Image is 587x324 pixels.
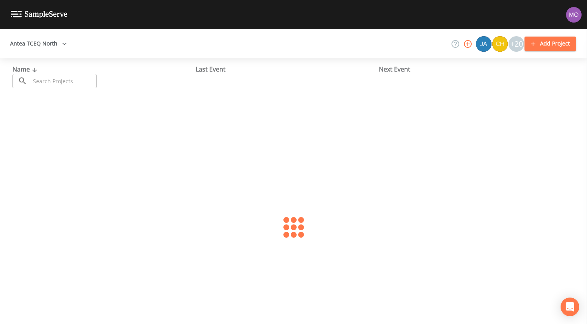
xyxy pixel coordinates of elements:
[12,65,39,74] span: Name
[492,36,508,52] img: c74b8b8b1c7a9d34f67c5e0ca157ed15
[379,65,562,74] div: Next Event
[524,37,576,51] button: Add Project
[476,36,491,52] img: 2e773653e59f91cc345d443c311a9659
[561,298,579,316] div: Open Intercom Messenger
[30,74,97,88] input: Search Projects
[11,11,68,18] img: logo
[476,36,492,52] div: James Whitmire
[509,36,524,52] div: +20
[196,65,379,74] div: Last Event
[492,36,508,52] div: Charles Medina
[566,7,582,23] img: 4e251478aba98ce068fb7eae8f78b90c
[7,37,70,51] button: Antea TCEQ North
